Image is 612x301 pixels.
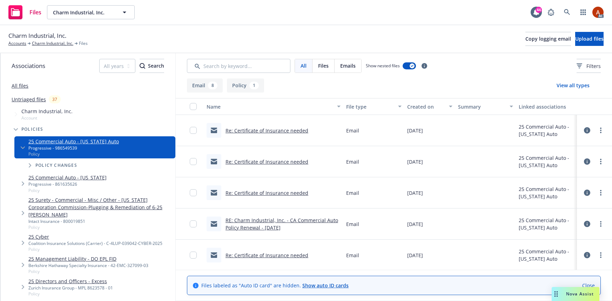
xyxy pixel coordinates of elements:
a: more [597,189,605,197]
span: [DATE] [407,252,423,259]
div: 25 Commercial Auto - [US_STATE] Auto [519,154,574,169]
a: Accounts [8,40,26,47]
a: Charm Industrial, Inc. [32,40,73,47]
span: [DATE] [407,158,423,165]
div: 25 Commercial Auto - [US_STATE] Auto [519,185,574,200]
div: Berkshire Hathaway Specialty Insurance - 42-EMC-327099-03 [28,262,148,268]
div: Search [140,59,164,73]
span: Email [346,220,359,228]
span: Email [346,252,359,259]
div: 44 [536,7,542,13]
a: Re: Certificate of Insurance needed [226,158,308,165]
a: 25 Commercial Auto - [US_STATE] [28,174,107,181]
span: [DATE] [407,127,423,134]
span: Email [346,127,359,134]
a: more [597,126,605,135]
a: 25 Cyber [28,233,162,240]
span: Files labeled as "Auto ID card" are hidden. [201,282,349,289]
span: Policy [28,246,162,252]
a: more [597,251,605,259]
a: more [597,220,605,228]
a: Search [560,5,574,19]
img: photo [592,7,604,18]
div: Progressive - 861635626 [28,181,107,187]
span: Policy [28,187,107,193]
button: View all types [545,78,601,93]
span: Policy [28,151,119,157]
span: Emails [340,62,356,69]
svg: Search [140,63,145,69]
span: Policy [28,224,173,230]
div: 8 [208,82,217,89]
button: Name [204,98,343,115]
span: All [301,62,307,69]
div: 25 Commercial Auto - [US_STATE] Auto [519,217,574,231]
a: 25 Management Liability - DO EPL FID [28,255,148,262]
button: File type [343,98,404,115]
input: Select all [190,103,197,110]
div: 1 [249,82,259,89]
a: Re: Certificate of Insurance needed [226,190,308,196]
a: Re: Certificate of Insurance needed [226,252,308,259]
span: Associations [12,61,45,70]
a: RE: Charm Industrial, Inc. - CA Commercial Auto Policy Renewal - [DATE] [226,217,338,231]
a: Show auto ID cards [302,282,349,289]
div: Progressive - 986549539 [28,145,119,151]
button: Filters [577,59,601,73]
div: Linked associations [519,103,574,110]
a: Close [582,282,595,289]
a: 25 Directors and Officers - Excess [28,278,113,285]
div: Coalition Insurance Solutions (Carrier) - C-4LUP-039042-CYBER-2025 [28,240,162,246]
span: Nova Assist [566,291,594,297]
div: Created on [407,103,445,110]
button: Created on [404,98,455,115]
span: Charm Industrial, Inc. [8,31,66,40]
a: Untriaged files [12,96,46,103]
div: Drag to move [552,287,560,301]
div: File type [346,103,394,110]
button: Copy logging email [525,32,571,46]
span: Email [346,158,359,165]
span: Charm Industrial, Inc. [21,108,73,115]
span: Policy [28,291,113,297]
div: 25 Commercial Auto - [US_STATE] Auto [519,123,574,138]
input: Toggle Row Selected [190,252,197,259]
button: Summary [455,98,516,115]
span: Show nested files [366,63,400,69]
a: 25 Commercial Auto - [US_STATE] Auto [28,138,119,145]
span: Files [318,62,329,69]
span: Account [21,115,73,121]
div: Summary [458,103,506,110]
div: 37 [49,95,61,103]
input: Search by keyword... [187,59,290,73]
span: Policies [21,127,43,131]
span: Files [79,40,88,47]
a: Report a Bug [544,5,558,19]
button: Charm Industrial, Inc. [47,5,135,19]
button: Linked associations [516,98,577,115]
a: All files [12,82,28,89]
span: [DATE] [407,189,423,197]
span: Filters [577,62,601,70]
div: Zurich Insurance Group - MPL 8623578 - 01 [28,285,113,291]
span: Files [29,9,41,15]
input: Toggle Row Selected [190,189,197,196]
input: Toggle Row Selected [190,158,197,165]
span: Policy [28,268,148,274]
a: 25 Surety - Commercial - Misc / Other - [US_STATE] Corporation Commission-Plugging & Remediation ... [28,196,173,218]
span: Copy logging email [525,35,571,42]
a: Switch app [576,5,590,19]
div: Intact Insurance - 800019851 [28,218,173,224]
span: Filters [586,62,601,70]
button: Nova Assist [552,287,599,301]
input: Toggle Row Selected [190,220,197,227]
span: Email [346,189,359,197]
a: Re: Certificate of Insurance needed [226,127,308,134]
div: 25 Commercial Auto - [US_STATE] Auto [519,248,574,262]
span: [DATE] [407,220,423,228]
button: Upload files [575,32,604,46]
span: Upload files [575,35,604,42]
button: Email [187,78,223,93]
a: more [597,157,605,166]
button: Policy [227,78,264,93]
